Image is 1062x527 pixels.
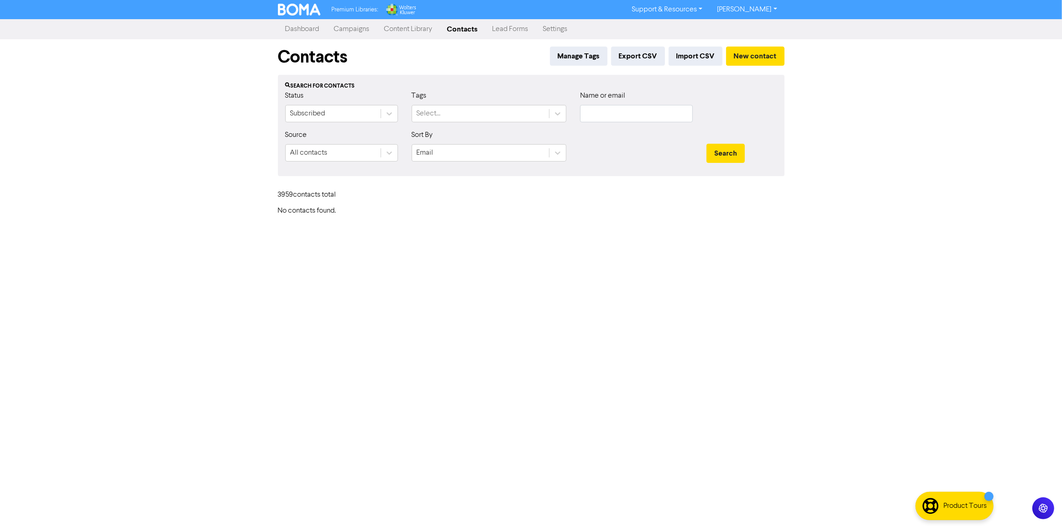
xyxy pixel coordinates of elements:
[710,2,784,17] a: [PERSON_NAME]
[285,90,304,101] label: Status
[412,90,427,101] label: Tags
[278,207,785,215] h6: No contacts found.
[412,130,433,141] label: Sort By
[580,90,625,101] label: Name or email
[385,4,416,16] img: Wolters Kluwer
[417,108,441,119] div: Select...
[1016,483,1062,527] iframe: Chat Widget
[417,147,434,158] div: Email
[485,20,536,38] a: Lead Forms
[331,7,378,13] span: Premium Libraries:
[278,20,327,38] a: Dashboard
[536,20,575,38] a: Settings
[669,47,722,66] button: Import CSV
[290,108,325,119] div: Subscribed
[285,82,777,90] div: Search for contacts
[726,47,785,66] button: New contact
[327,20,377,38] a: Campaigns
[624,2,710,17] a: Support & Resources
[550,47,607,66] button: Manage Tags
[278,47,348,68] h1: Contacts
[278,4,321,16] img: BOMA Logo
[278,191,351,199] h6: 3959 contact s total
[377,20,440,38] a: Content Library
[611,47,665,66] button: Export CSV
[290,147,328,158] div: All contacts
[706,144,745,163] button: Search
[440,20,485,38] a: Contacts
[285,130,307,141] label: Source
